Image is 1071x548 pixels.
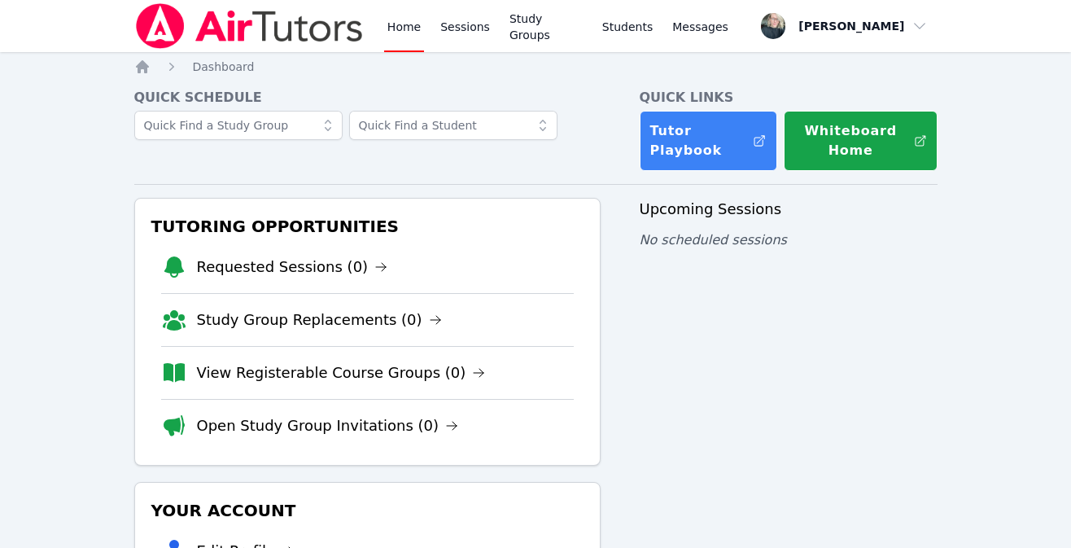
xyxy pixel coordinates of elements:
span: Dashboard [193,60,255,73]
span: No scheduled sessions [640,232,787,248]
a: Requested Sessions (0) [197,256,388,278]
h4: Quick Links [640,88,938,107]
a: Open Study Group Invitations (0) [197,414,459,437]
a: Study Group Replacements (0) [197,309,442,331]
input: Quick Find a Student [349,111,557,140]
h3: Your Account [148,496,587,525]
a: Dashboard [193,59,255,75]
a: Tutor Playbook [640,111,777,171]
h4: Quick Schedule [134,88,601,107]
img: Air Tutors [134,3,365,49]
a: View Registerable Course Groups (0) [197,362,486,384]
input: Quick Find a Study Group [134,111,343,140]
button: Whiteboard Home [784,111,938,171]
h3: Tutoring Opportunities [148,212,587,241]
nav: Breadcrumb [134,59,938,75]
span: Messages [672,19,728,35]
h3: Upcoming Sessions [640,198,938,221]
